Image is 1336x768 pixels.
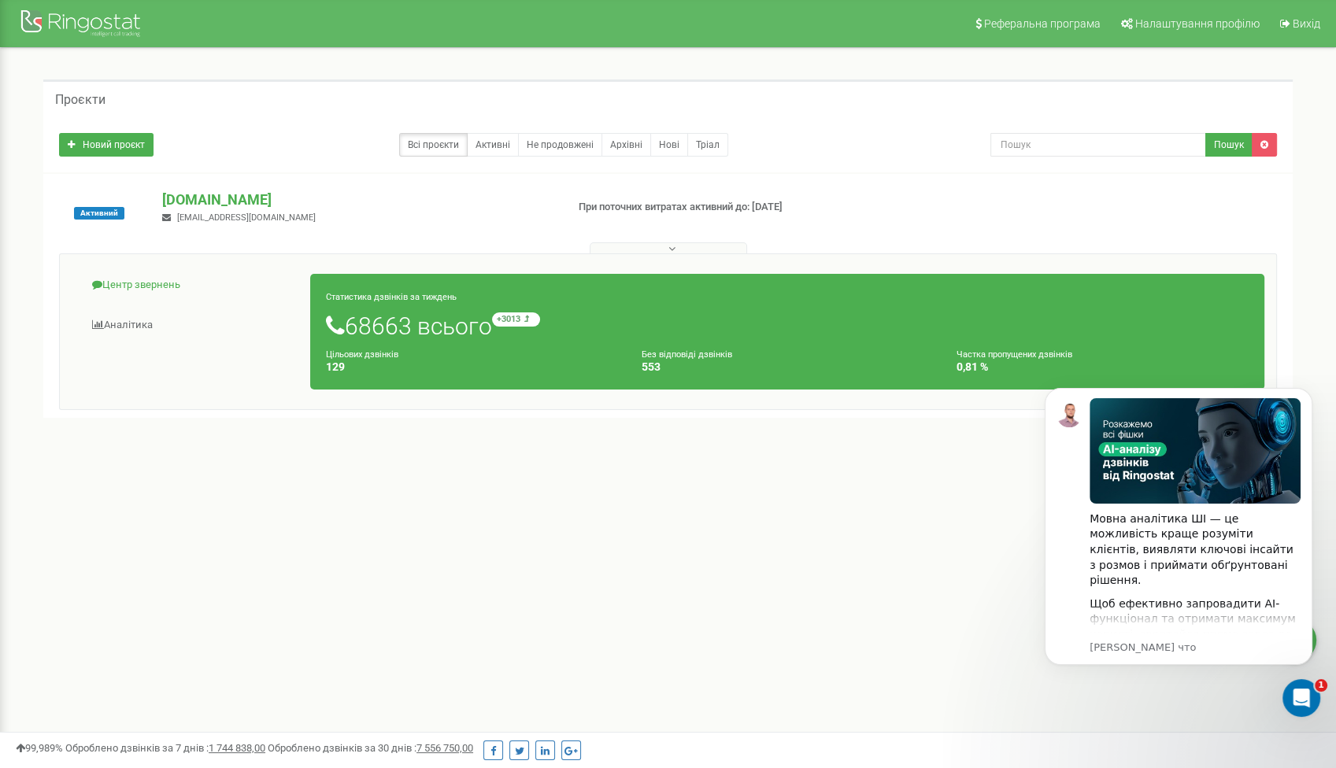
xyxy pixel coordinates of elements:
h4: 553 [642,361,934,373]
a: Активні [467,133,519,157]
span: Налаштування профілю [1135,17,1260,30]
a: Центр звернень [72,266,311,305]
p: [DOMAIN_NAME] [162,190,553,210]
u: 7 556 750,00 [416,742,473,754]
span: [EMAIL_ADDRESS][DOMAIN_NAME] [177,212,316,223]
span: Реферальна програма [984,17,1101,30]
a: Всі проєкти [399,133,468,157]
small: Цільових дзвінків [326,349,398,360]
a: Тріал [687,133,728,157]
span: 99,989% [16,742,63,754]
a: Нові [650,133,688,157]
a: Новий проєкт [59,133,154,157]
span: Активний [74,207,124,220]
button: Пошук [1205,133,1253,157]
small: Частка пропущених дзвінків [957,349,1072,360]
h5: Проєкти [55,93,105,107]
a: Архівні [601,133,651,157]
u: 1 744 838,00 [209,742,265,754]
a: Не продовжені [518,133,602,157]
small: +3013 [492,312,540,327]
iframe: Intercom live chat [1282,679,1320,717]
span: Оброблено дзвінків за 30 днів : [268,742,473,754]
h4: 129 [326,361,618,373]
iframe: Intercom notifications сообщение [1021,364,1336,726]
input: Пошук [990,133,1206,157]
span: Вихід [1293,17,1320,30]
h4: 0,81 % [957,361,1249,373]
p: При поточних витратах активний до: [DATE] [579,200,865,215]
a: Аналiтика [72,306,311,345]
span: 1 [1315,679,1327,692]
small: Без відповіді дзвінків [642,349,732,360]
small: Статистика дзвінків за тиждень [326,292,457,302]
span: Оброблено дзвінків за 7 днів : [65,742,265,754]
h1: 68663 всього [326,312,1249,339]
